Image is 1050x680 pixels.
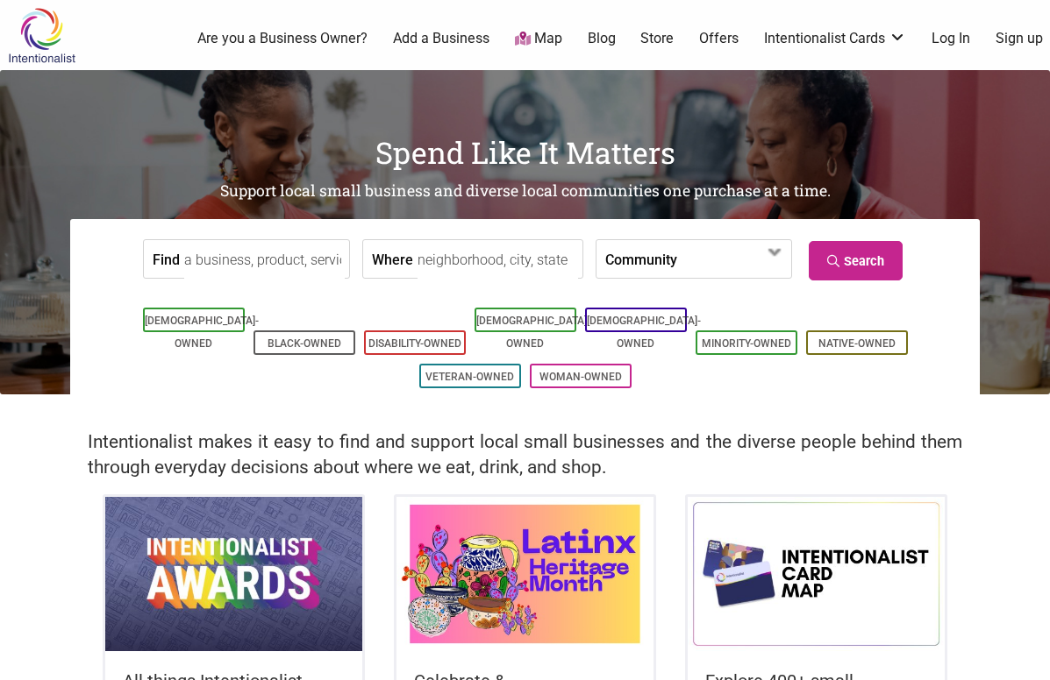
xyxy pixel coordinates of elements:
[153,240,180,278] label: Find
[932,29,970,48] a: Log In
[588,29,616,48] a: Blog
[764,29,906,48] a: Intentionalist Cards
[605,240,677,278] label: Community
[393,29,489,48] a: Add a Business
[425,371,514,383] a: Veteran-Owned
[88,429,962,480] h2: Intentionalist makes it easy to find and support local small businesses and the diverse people be...
[702,337,791,350] a: Minority-Owned
[818,337,896,350] a: Native-Owned
[996,29,1043,48] a: Sign up
[268,337,341,350] a: Black-Owned
[809,241,903,280] a: Search
[539,371,622,383] a: Woman-Owned
[699,29,739,48] a: Offers
[688,497,945,651] img: Intentionalist Card Map
[640,29,674,48] a: Store
[145,315,259,350] a: [DEMOGRAPHIC_DATA]-Owned
[476,315,590,350] a: [DEMOGRAPHIC_DATA]-Owned
[418,240,578,280] input: neighborhood, city, state
[587,315,701,350] a: [DEMOGRAPHIC_DATA]-Owned
[184,240,345,280] input: a business, product, service
[105,497,362,651] img: Intentionalist Awards
[515,29,562,49] a: Map
[197,29,368,48] a: Are you a Business Owner?
[396,497,654,651] img: Latinx / Hispanic Heritage Month
[372,240,413,278] label: Where
[368,337,461,350] a: Disability-Owned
